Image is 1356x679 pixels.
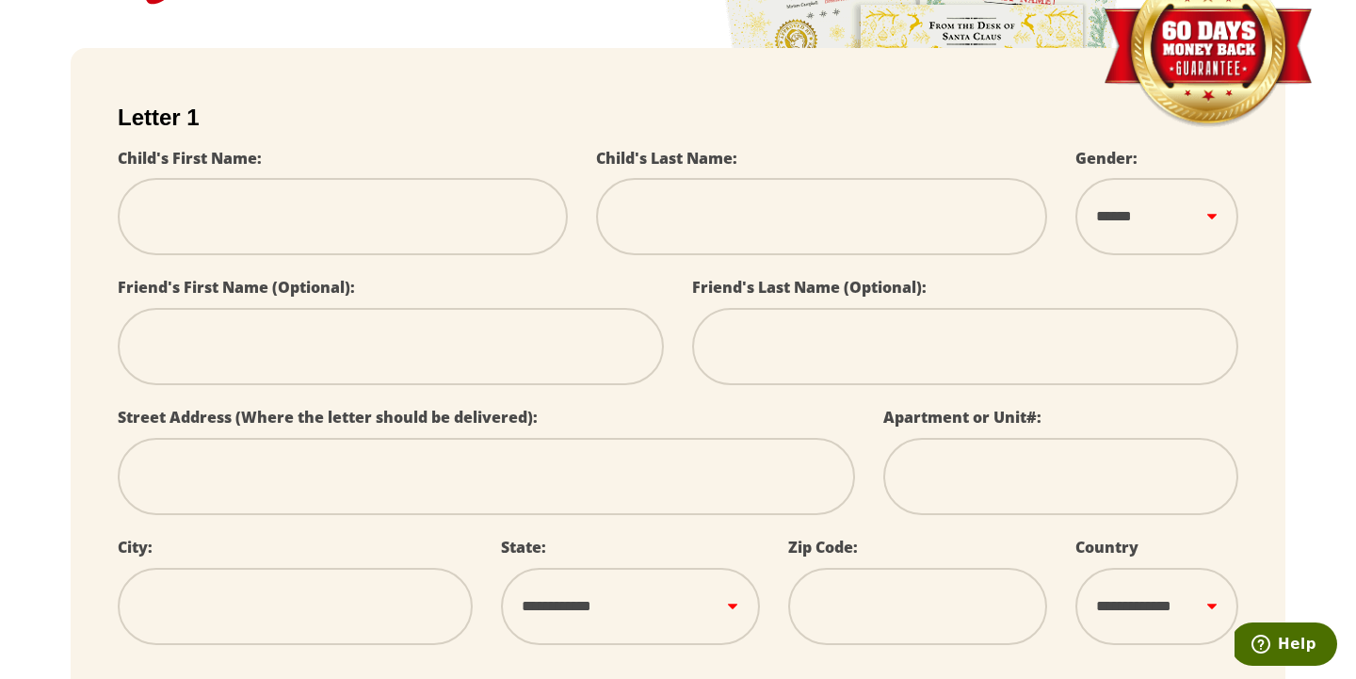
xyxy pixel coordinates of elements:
[501,537,546,558] label: State:
[1075,148,1138,169] label: Gender:
[1075,537,1138,558] label: Country
[692,277,927,298] label: Friend's Last Name (Optional):
[118,277,355,298] label: Friend's First Name (Optional):
[596,148,737,169] label: Child's Last Name:
[118,148,262,169] label: Child's First Name:
[118,407,538,428] label: Street Address (Where the letter should be delivered):
[883,407,1041,428] label: Apartment or Unit#:
[118,105,1238,131] h2: Letter 1
[1235,622,1337,670] iframe: Opens a widget where you can find more information
[118,537,153,558] label: City:
[788,537,858,558] label: Zip Code:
